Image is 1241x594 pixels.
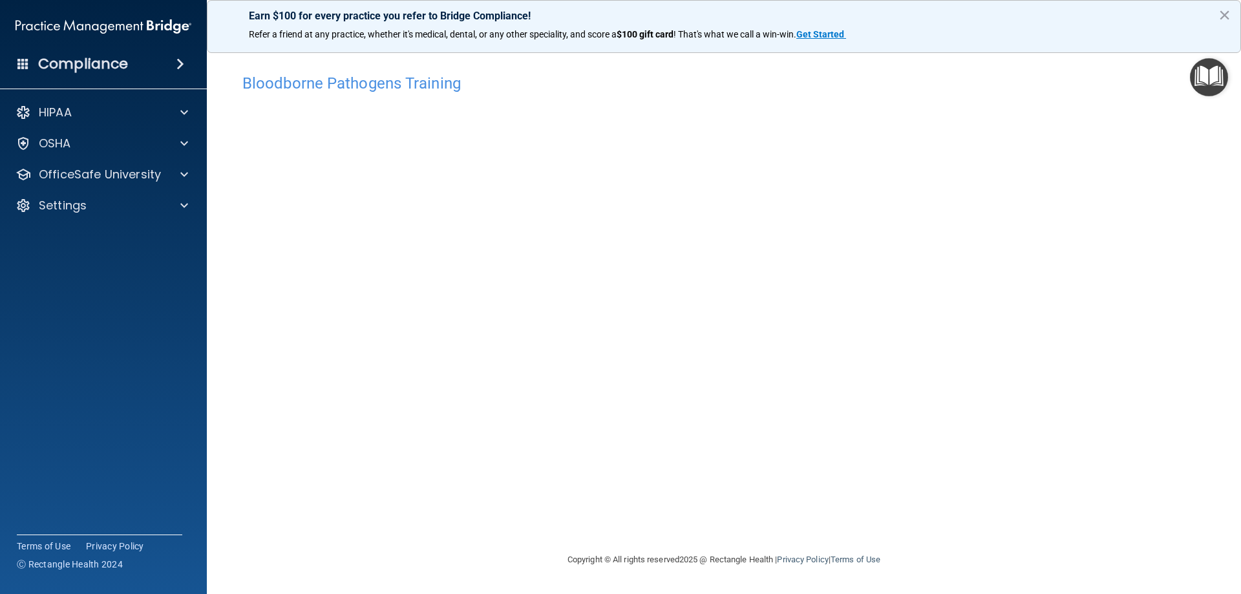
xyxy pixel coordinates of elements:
a: Terms of Use [17,540,70,553]
p: OfficeSafe University [39,167,161,182]
a: Terms of Use [831,555,880,564]
p: HIPAA [39,105,72,120]
a: Privacy Policy [86,540,144,553]
span: Ⓒ Rectangle Health 2024 [17,558,123,571]
h4: Compliance [38,55,128,73]
strong: $100 gift card [617,29,674,39]
div: Copyright © All rights reserved 2025 @ Rectangle Health | | [488,539,960,580]
a: OfficeSafe University [16,167,188,182]
h4: Bloodborne Pathogens Training [242,75,1205,92]
a: OSHA [16,136,188,151]
a: HIPAA [16,105,188,120]
p: OSHA [39,136,71,151]
button: Close [1218,5,1231,25]
a: Privacy Policy [777,555,828,564]
a: Settings [16,198,188,213]
iframe: bbp [242,99,1205,496]
strong: Get Started [796,29,844,39]
button: Open Resource Center [1190,58,1228,96]
a: Get Started [796,29,846,39]
p: Settings [39,198,87,213]
span: Refer a friend at any practice, whether it's medical, dental, or any other speciality, and score a [249,29,617,39]
img: PMB logo [16,14,191,39]
span: ! That's what we call a win-win. [674,29,796,39]
p: Earn $100 for every practice you refer to Bridge Compliance! [249,10,1199,22]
